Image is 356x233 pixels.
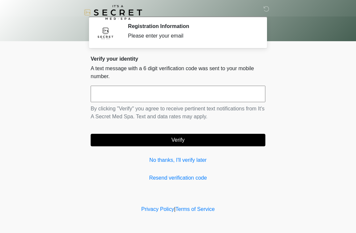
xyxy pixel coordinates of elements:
[174,206,175,212] a: |
[91,105,265,121] p: By clicking "Verify" you agree to receive pertinent text notifications from It's A Secret Med Spa...
[91,174,265,182] a: Resend verification code
[141,206,174,212] a: Privacy Policy
[91,134,265,146] button: Verify
[96,23,115,43] img: Agent Avatar
[175,206,215,212] a: Terms of Service
[84,5,142,20] img: It's A Secret Med Spa Logo
[128,32,255,40] div: Please enter your email
[91,56,265,62] h2: Verify your identity
[91,156,265,164] a: No thanks, I'll verify later
[128,23,255,29] h2: Registration Information
[91,65,265,80] p: A text message with a 6 digit verification code was sent to your mobile number.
